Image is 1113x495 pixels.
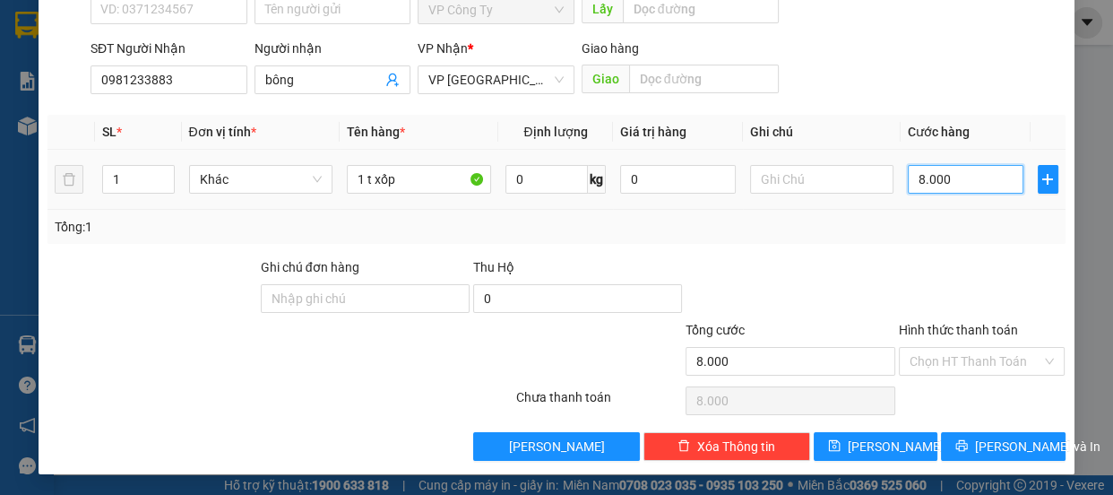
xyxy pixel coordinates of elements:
span: Cước hàng [908,125,970,139]
button: deleteXóa Thông tin [643,432,810,461]
input: Dọc đường [629,65,779,93]
span: user-add [385,73,400,87]
button: printer[PERSON_NAME] và In [941,432,1065,461]
strong: CÔNG TY CP BÌNH TÂM [64,10,243,60]
span: Giao hàng [582,41,639,56]
span: [PERSON_NAME] [848,437,944,456]
img: logo [7,13,61,94]
div: Tổng: 1 [55,217,431,237]
span: [PERSON_NAME] [509,437,605,456]
input: 0 [620,165,736,194]
div: SĐT Người Nhận [91,39,247,58]
span: Định lượng [523,125,587,139]
span: plus [1039,172,1057,187]
span: Tổng cước [686,323,745,337]
div: Người nhận [255,39,411,58]
button: save[PERSON_NAME] [814,432,937,461]
label: Hình thức thanh toán [899,323,1018,337]
span: Nhận: [7,126,165,160]
span: [PERSON_NAME] và In [975,437,1100,456]
div: Chưa thanh toán [514,387,685,419]
span: VP Nhận [418,41,468,56]
span: BX Miền Đông cũ - [7,126,165,160]
span: Khác [200,166,323,193]
span: printer [955,439,968,454]
span: SL [102,125,116,139]
th: Ghi chú [743,115,902,150]
button: delete [55,165,83,194]
span: Gửi: [7,103,33,120]
span: VP Công Ty ĐT: [64,63,235,97]
span: VP Hà Nội [428,66,564,93]
button: [PERSON_NAME] [473,432,640,461]
span: Thu Hộ [473,260,514,274]
span: Tên hàng [347,125,405,139]
span: Đơn vị tính [189,125,256,139]
span: 0988 594 111 [64,63,235,97]
button: plus [1038,165,1058,194]
input: Ghi chú đơn hàng [261,284,470,313]
span: nghĩa [115,103,151,120]
span: Giá trị hàng [620,125,686,139]
span: kg [588,165,606,194]
span: Xóa Thông tin [697,437,775,456]
span: save [828,439,841,454]
input: Ghi Chú [750,165,894,194]
span: 0906212108 [153,103,234,120]
input: VD: Bàn, Ghế [347,165,491,194]
label: Ghi chú đơn hàng [261,260,359,274]
span: VP Công Ty - [33,103,115,120]
span: delete [677,439,690,454]
span: Giao [582,65,629,93]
